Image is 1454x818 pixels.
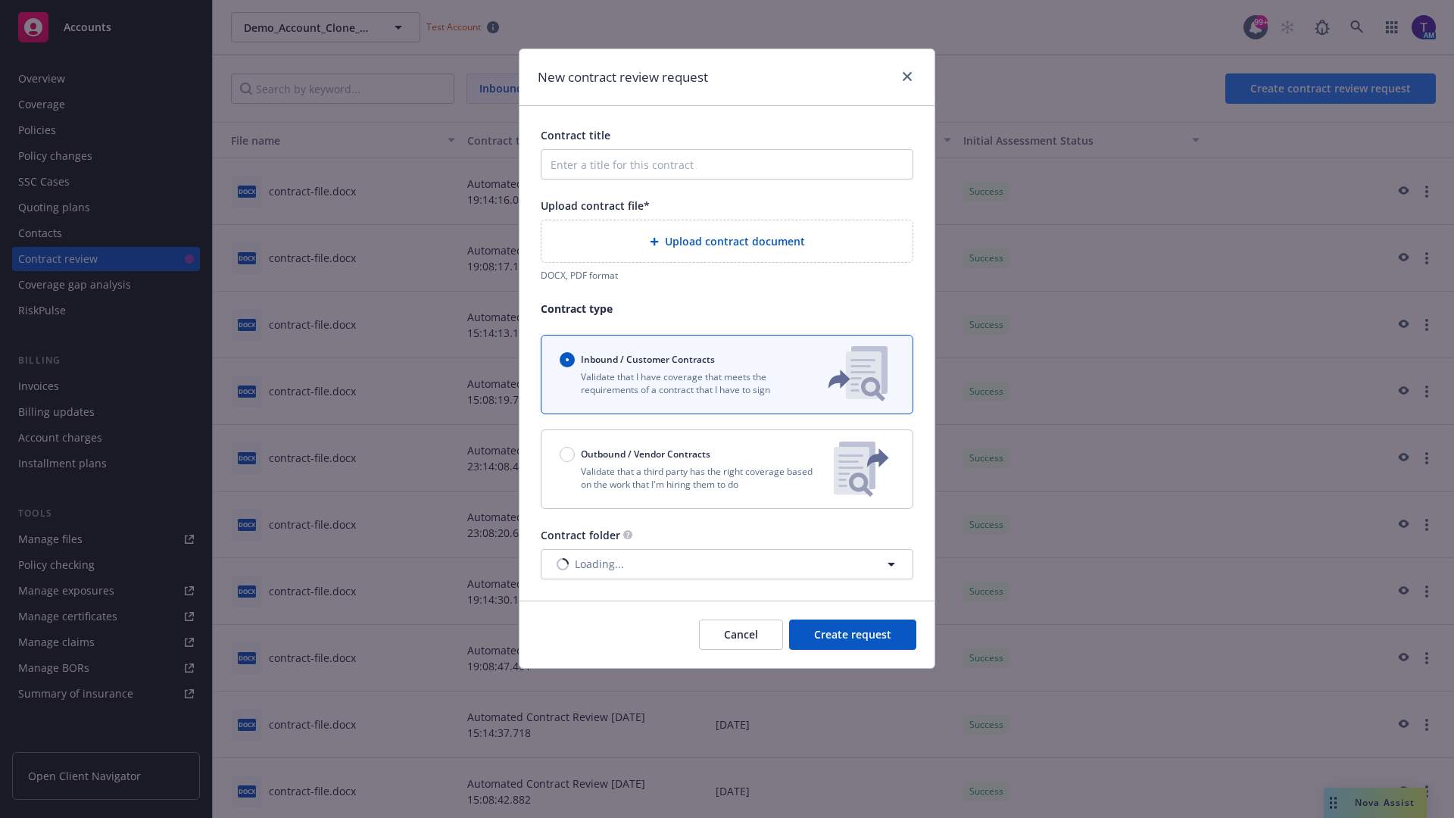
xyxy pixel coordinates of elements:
[789,620,916,650] button: Create request
[538,67,708,87] h1: New contract review request
[541,220,913,263] div: Upload contract document
[560,465,822,491] p: Validate that a third party has the right coverage based on the work that I'm hiring them to do
[541,128,610,142] span: Contract title
[560,447,575,462] input: Outbound / Vendor Contracts
[814,627,891,642] span: Create request
[581,353,715,366] span: Inbound / Customer Contracts
[541,198,650,213] span: Upload contract file*
[541,429,913,509] button: Outbound / Vendor ContractsValidate that a third party has the right coverage based on the work t...
[581,448,710,461] span: Outbound / Vendor Contracts
[541,335,913,414] button: Inbound / Customer ContractsValidate that I have coverage that meets the requirements of a contra...
[541,269,913,282] div: DOCX, PDF format
[575,556,624,572] span: Loading...
[560,370,803,396] p: Validate that I have coverage that meets the requirements of a contract that I have to sign
[541,528,620,542] span: Contract folder
[541,549,913,579] button: Loading...
[898,67,916,86] a: close
[541,301,913,317] p: Contract type
[699,620,783,650] button: Cancel
[665,233,805,249] span: Upload contract document
[724,627,758,642] span: Cancel
[541,149,913,180] input: Enter a title for this contract
[560,352,575,367] input: Inbound / Customer Contracts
